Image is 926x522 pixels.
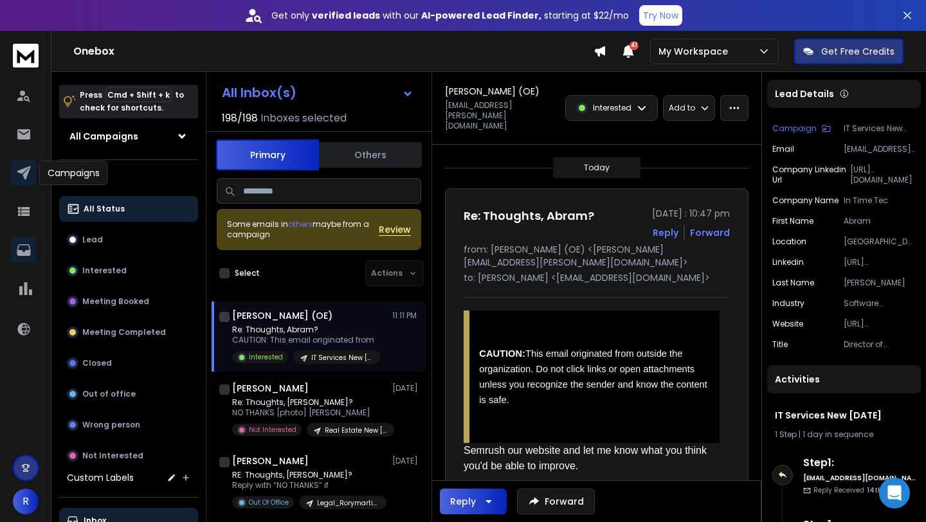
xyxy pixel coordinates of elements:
[392,310,421,321] p: 11:11 PM
[232,455,309,467] h1: [PERSON_NAME]
[803,455,916,471] h6: Step 1 :
[844,123,916,134] p: IT Services New [DATE]
[464,207,594,225] h1: Re: Thoughts, Abram?
[69,130,138,143] h1: All Campaigns
[13,489,39,514] button: R
[844,278,916,288] p: [PERSON_NAME]
[772,298,804,309] p: industry
[59,412,198,438] button: Wrong person
[232,408,386,418] p: NO THANKS [photo] [PERSON_NAME]
[232,480,386,491] p: Reply with “NO THANKS” if
[844,319,916,329] p: [URL][DOMAIN_NAME]
[440,489,507,514] button: Reply
[232,309,332,322] h1: [PERSON_NAME] (OE)
[379,223,411,236] button: Review
[479,348,710,405] span: This email originated from outside the organization. Do not click links or open attachments unles...
[84,204,125,214] p: All Status
[772,123,817,134] p: Campaign
[772,339,788,350] p: title
[227,219,379,240] div: Some emails in maybe from a campaign
[232,325,381,335] p: Re: Thoughts, Abram?
[39,161,108,185] div: Campaigns
[844,237,916,247] p: [GEOGRAPHIC_DATA], [US_STATE], [GEOGRAPHIC_DATA]
[319,141,422,169] button: Others
[775,429,797,440] span: 1 Step
[59,443,198,469] button: Not Interested
[82,327,166,337] p: Meeting Completed
[844,216,916,226] p: Abram
[844,144,916,154] p: [EMAIL_ADDRESS][PERSON_NAME][DOMAIN_NAME]
[392,383,421,393] p: [DATE]
[630,41,639,50] span: 41
[82,296,149,307] p: Meeting Booked
[879,478,910,509] div: Open Intercom Messenger
[212,80,424,105] button: All Inbox(s)
[222,111,258,126] span: 198 / 198
[82,420,140,430] p: Wrong person
[775,409,913,422] h1: IT Services New [DATE]
[59,319,198,345] button: Meeting Completed
[643,9,678,22] p: Try Now
[82,358,112,368] p: Closed
[325,426,386,435] p: Real Estate New [DATE]
[772,144,794,154] p: Email
[311,353,373,363] p: IT Services New [DATE]
[772,165,850,185] p: Company Linkedin Url
[421,9,541,22] strong: AI-powered Lead Finder,
[479,348,525,359] b: CAUTION:
[59,227,198,253] button: Lead
[658,45,733,58] p: My Workspace
[775,429,913,440] div: |
[59,170,198,188] h3: Filters
[312,9,380,22] strong: verified leads
[464,243,730,269] p: from: [PERSON_NAME] (OE) <[PERSON_NAME][EMAIL_ADDRESS][PERSON_NAME][DOMAIN_NAME]>
[593,103,631,113] p: Interested
[775,87,834,100] p: Lead Details
[235,268,260,278] label: Select
[772,216,813,226] p: First Name
[80,89,184,114] p: Press to check for shortcuts.
[249,498,289,507] p: Out Of Office
[232,470,386,480] p: RE: Thoughts, [PERSON_NAME]?
[450,495,476,508] div: Reply
[821,45,894,58] p: Get Free Credits
[59,381,198,407] button: Out of office
[392,456,421,466] p: [DATE]
[772,319,803,329] p: website
[82,389,136,399] p: Out of office
[813,485,899,495] p: Reply Received
[67,471,134,484] h3: Custom Labels
[249,352,283,362] p: Interested
[653,226,678,239] button: Reply
[803,473,916,483] h6: [EMAIL_ADDRESS][DOMAIN_NAME]
[249,425,296,435] p: Not Interested
[772,237,806,247] p: location
[772,257,804,267] p: linkedin
[445,100,558,131] p: [EMAIL_ADDRESS][PERSON_NAME][DOMAIN_NAME]
[59,289,198,314] button: Meeting Booked
[850,165,916,185] p: [URL][DOMAIN_NAME]
[105,87,172,102] span: Cmd + Shift + k
[844,339,916,350] p: Director of Business Development - [US_STATE]
[464,271,730,284] p: to: [PERSON_NAME] <[EMAIL_ADDRESS][DOMAIN_NAME]>
[232,335,381,345] p: CAUTION: This email originated from
[82,235,103,245] p: Lead
[222,86,296,99] h1: All Inbox(s)
[517,489,595,514] button: Forward
[288,219,313,230] span: others
[767,365,921,393] div: Activities
[317,498,379,508] p: Legal_Rorymartin [DATE]
[260,111,347,126] h3: Inboxes selected
[13,44,39,67] img: logo
[216,139,319,170] button: Primary
[844,195,916,206] p: In Time Tec
[82,451,143,461] p: Not Interested
[772,123,831,134] button: Campaign
[669,103,695,113] p: Add to
[794,39,903,64] button: Get Free Credits
[690,226,730,239] div: Forward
